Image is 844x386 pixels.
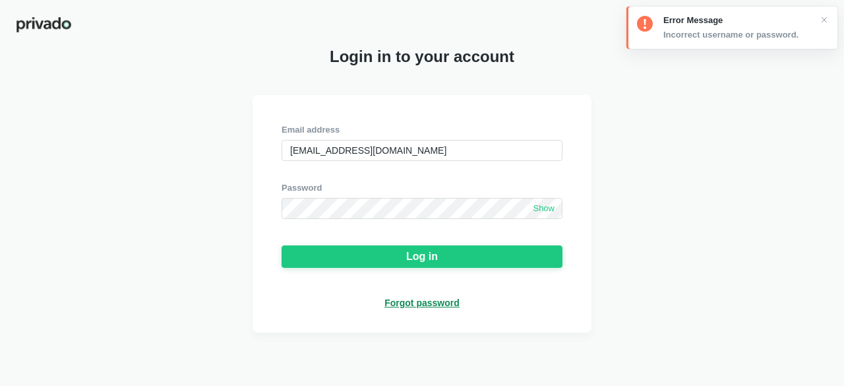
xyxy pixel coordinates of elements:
[282,182,562,194] div: Password
[282,124,562,136] div: Email address
[16,16,72,34] img: privado-logo
[384,297,460,309] a: Forgot password
[819,15,829,25] img: removeButton
[533,203,555,214] span: Show
[663,15,799,26] span: Error Message
[330,48,514,66] span: Login in to your account
[663,29,799,41] span: Incorrect username or password.
[406,251,438,263] div: Log in
[637,16,653,32] img: status
[282,245,562,268] button: Log in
